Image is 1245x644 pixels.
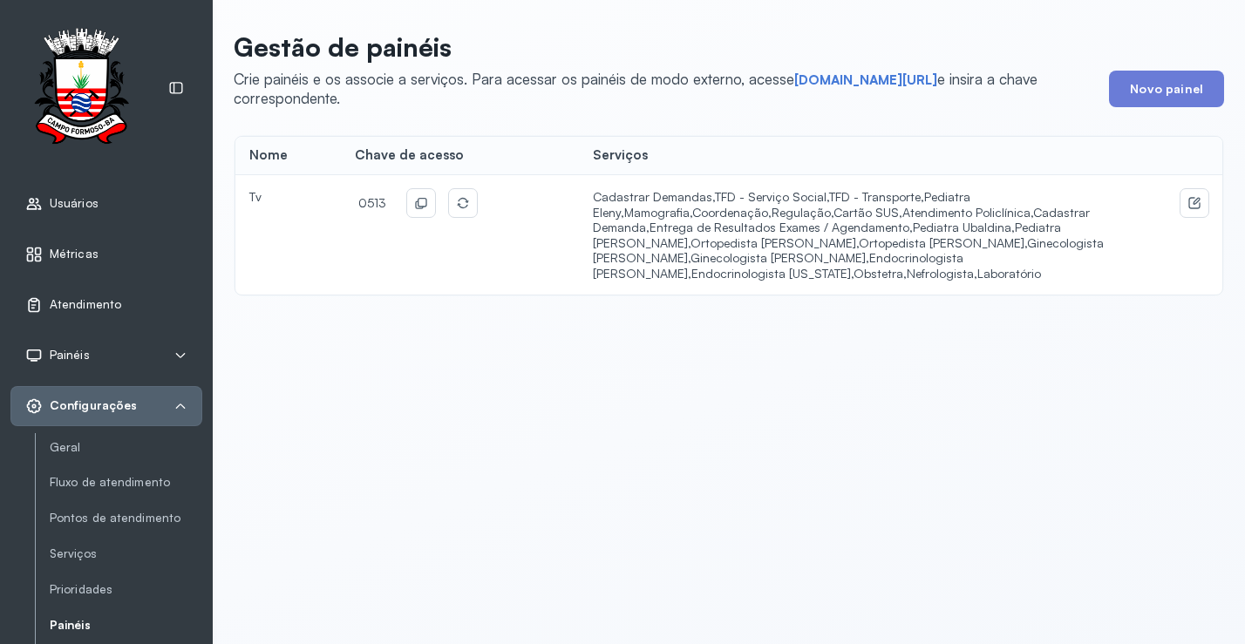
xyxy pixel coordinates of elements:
span: Pediatra Eleny, [593,189,970,220]
span: Nefrologista, [907,266,977,281]
span: Regulação, [772,205,833,220]
a: Geral [50,440,202,455]
span: Mamografia, [624,205,692,220]
span: Endocrinologista [PERSON_NAME], [593,250,963,281]
span: Atendimento Policlínica, [902,205,1033,220]
a: Fluxo de atendimento [50,471,202,493]
span: Ginecologista [PERSON_NAME], [691,250,869,265]
span: Cadastrar Demandas, [593,189,715,204]
div: Nome [249,147,327,164]
span: Cartão SUS, [833,205,902,220]
a: Pontos de atendimento [50,507,202,529]
span: Laboratório [977,266,1041,281]
span: 0513 [355,192,394,214]
a: Prioridades [50,579,202,600]
span: Obstetra, [854,266,907,281]
span: Crie painéis e os associe a serviços. Para acessar os painéis de modo externo, acesse e insira a ... [234,70,1037,107]
a: Serviços [50,543,202,565]
span: Cadastrar Demanda, [593,205,1090,235]
a: Geral [50,437,202,458]
span: Entrega de Resultados Exames / Agendamento, [650,220,913,234]
img: Logotipo do estabelecimento [18,28,144,149]
span: Pediatra Ubaldina, [913,220,1015,234]
div: Serviços [593,147,1119,164]
span: Endocrinologista [US_STATE], [691,266,854,281]
a: Métricas [25,246,187,263]
span: Painéis [50,348,90,363]
span: Atendimento [50,297,121,312]
span: TFD - Transporte, [829,189,924,204]
a: Atendimento [25,296,187,314]
a: Painéis [50,614,202,636]
span: Usuários [50,196,99,211]
span: Coordenação, [692,205,772,220]
a: Pontos de atendimento [50,511,202,525]
span: Ortopedista [PERSON_NAME], [859,235,1027,250]
span: Tv [249,189,262,204]
a: Fluxo de atendimento [50,475,202,490]
a: Painéis [50,618,202,633]
span: TFD - Serviço Social, [715,189,829,204]
a: Prioridades [50,582,202,597]
button: Novo painel [1109,71,1224,107]
span: Configurações [50,398,137,413]
p: Gestão de painéis [234,31,1095,63]
a: [DOMAIN_NAME][URL] [794,71,937,89]
a: Serviços [50,546,202,561]
span: Pediatra [PERSON_NAME], [593,220,1061,250]
span: Métricas [50,247,99,261]
a: Usuários [25,195,187,213]
span: Ginecologista [PERSON_NAME], [593,235,1104,266]
div: Chave de acesso [355,147,565,164]
span: Ortopedista [PERSON_NAME], [691,235,859,250]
